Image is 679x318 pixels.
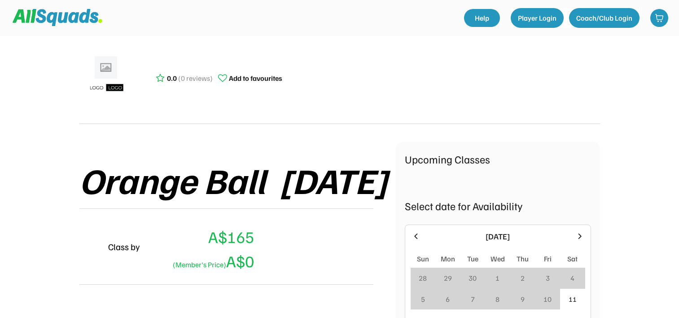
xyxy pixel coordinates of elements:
img: shopping-cart-01%20%281%29.svg [655,13,664,22]
div: A$165 [208,225,254,249]
img: Squad%20Logo.svg [13,9,102,26]
a: Help [464,9,500,27]
img: yH5BAEAAAAALAAAAAABAAEAAAIBRAA7 [79,236,101,257]
div: 0.0 [167,73,177,84]
div: Sun [417,253,429,264]
div: Upcoming Classes [405,151,591,167]
div: [DATE] [426,230,570,243]
div: Orange Ball [DATE] [79,160,387,199]
div: Add to favourites [229,73,282,84]
div: A$0 [170,249,254,273]
div: 29 [444,273,452,283]
div: Thu [517,253,529,264]
div: Tue [467,253,478,264]
font: (Member's Price) [173,260,226,269]
div: 7 [471,294,475,305]
div: Select date for Availability [405,198,591,214]
div: 8 [495,294,499,305]
div: 30 [469,273,477,283]
div: Fri [544,253,552,264]
button: Player Login [511,8,564,28]
div: 11 [569,294,577,305]
div: (0 reviews) [178,73,213,84]
div: Sat [567,253,578,264]
div: 28 [419,273,427,283]
div: Wed [491,253,505,264]
button: Coach/Club Login [569,8,640,28]
div: 1 [495,273,499,283]
div: 6 [446,294,450,305]
div: 2 [521,273,525,283]
div: 4 [570,273,574,283]
div: 9 [521,294,525,305]
div: 10 [543,294,552,305]
div: 3 [546,273,550,283]
div: 5 [421,294,425,305]
img: ui-kit-placeholders-product-5_1200x.webp [84,53,129,98]
div: Class by [108,240,140,253]
div: Mon [441,253,455,264]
